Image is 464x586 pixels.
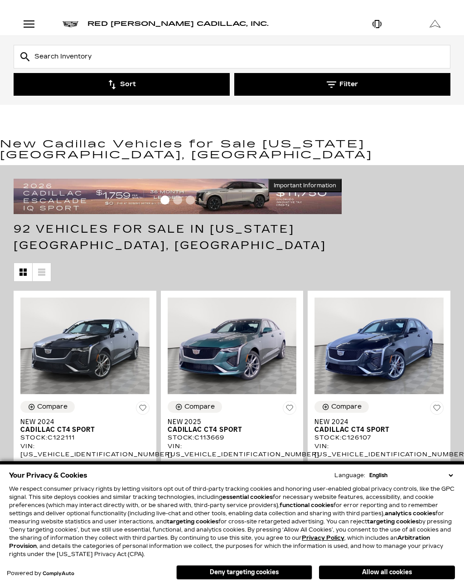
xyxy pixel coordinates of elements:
[87,20,269,28] span: Red [PERSON_NAME] Cadillac, Inc.
[14,179,342,214] img: 2509-September-FOM-Escalade-IQ-Lease9
[9,485,455,558] p: We respect consumer privacy rights by letting visitors opt out of third-party tracking cookies an...
[20,418,143,426] span: New 2024
[314,418,437,426] span: New 2024
[63,21,78,27] img: Cadillac logo
[14,223,326,252] span: 92 Vehicles for Sale in [US_STATE][GEOGRAPHIC_DATA], [GEOGRAPHIC_DATA]
[186,195,195,205] span: Go to slide 3
[385,510,435,517] strong: analytics cookies
[168,418,297,434] a: New 2025Cadillac CT4 Sport
[20,418,150,434] a: New 2024Cadillac CT4 Sport
[319,566,455,579] button: Allow all cookies
[14,73,230,96] button: Sort
[314,418,444,434] a: New 2024Cadillac CT4 Sport
[168,434,297,442] div: Stock : C113669
[314,298,444,394] img: 2024 Cadillac CT4 Sport
[234,73,450,96] button: Filter
[430,401,444,418] button: Save Vehicle
[331,403,362,411] div: Compare
[168,401,222,413] button: Compare Vehicle
[168,426,290,434] span: Cadillac CT4 Sport
[367,518,419,525] strong: targeting cookies
[314,426,437,434] span: Cadillac CT4 Sport
[268,179,342,192] button: Important Information
[367,471,455,479] select: Language Select
[274,182,336,189] span: Important Information
[334,473,365,478] div: Language:
[20,401,75,413] button: Compare Vehicle
[168,418,290,426] span: New 2025
[14,45,450,68] input: Search Inventory
[168,442,297,459] div: VIN: [US_VEHICLE_IDENTIFICATION_NUMBER]
[20,298,150,394] img: 2024 Cadillac CT4 Sport
[406,13,464,35] a: Open Get Directions Modal
[20,442,150,459] div: VIN: [US_VEHICLE_IDENTIFICATION_NUMBER]
[20,434,150,442] div: Stock : C122111
[43,571,74,576] a: ComplyAuto
[87,21,269,27] a: Red [PERSON_NAME] Cadillac, Inc.
[136,401,150,418] button: Save Vehicle
[176,565,312,580] button: Deny targeting cookies
[20,426,143,434] span: Cadillac CT4 Sport
[314,401,369,413] button: Compare Vehicle
[283,401,296,418] button: Save Vehicle
[302,535,344,541] a: Privacy Policy
[173,195,182,205] span: Go to slide 2
[222,494,273,500] strong: essential cookies
[167,518,218,525] strong: targeting cookies
[314,442,444,459] div: VIN: [US_VEHICLE_IDENTIFICATION_NUMBER]
[314,434,444,442] div: Stock : C126107
[280,502,333,508] strong: functional cookies
[37,403,68,411] div: Compare
[184,403,215,411] div: Compare
[348,13,406,35] a: Open Phone Modal
[168,298,297,394] img: 2025 Cadillac CT4 Sport
[7,571,74,576] div: Powered by
[160,195,169,205] span: Go to slide 1
[9,469,87,482] span: Your Privacy & Cookies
